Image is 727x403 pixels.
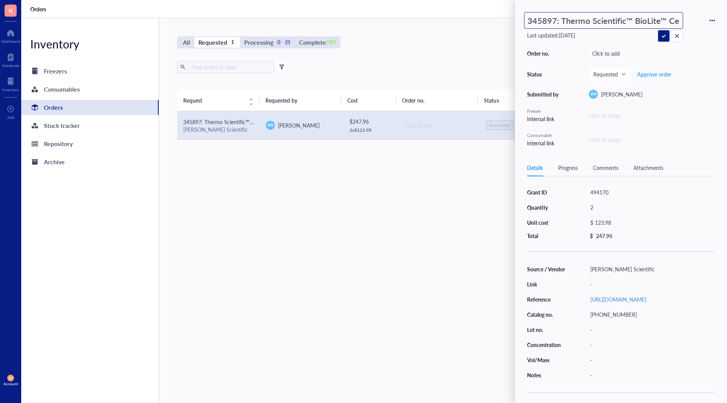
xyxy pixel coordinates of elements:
a: [URL][DOMAIN_NAME] [590,296,646,303]
a: Archive [21,154,159,170]
div: Submitted by [527,91,561,98]
div: Account [3,381,18,386]
div: Click to assign [589,111,715,120]
a: Inventory [2,75,19,92]
div: Concentration [527,341,566,348]
div: Notebook [2,63,19,68]
span: [PERSON_NAME] [601,90,643,98]
div: Reference [527,296,566,303]
td: Click to add [398,111,480,140]
div: Click to assign [589,135,715,144]
a: Orders [30,6,48,12]
div: Comments [593,163,618,172]
a: Consumables [21,82,159,97]
input: Find orders in table [189,61,271,73]
a: Orders [21,100,159,115]
div: Total [527,232,566,239]
div: 1921 [328,39,335,46]
div: Attachments [633,163,663,172]
div: $ 247.96 [349,117,392,126]
div: 1 [229,39,236,46]
div: Processing [244,37,273,48]
div: Archive [44,157,65,167]
div: 2 [587,202,715,213]
div: Consumable [527,132,561,139]
span: KW [267,123,273,128]
div: Requested [489,122,510,128]
div: Status [527,71,561,78]
div: [PERSON_NAME] Scientific [587,264,715,274]
span: AP [9,376,12,380]
div: All [183,37,190,48]
div: Freezer [527,108,561,115]
div: Progress [558,163,578,172]
div: Freezers [44,66,67,76]
div: Inventory [21,36,159,51]
th: Cost [341,90,396,111]
div: segmented control [177,36,340,48]
div: Add [7,115,14,120]
div: Unit cost [527,219,566,226]
div: Grant ID [527,189,566,196]
div: Link [527,281,566,288]
div: $ [590,232,593,239]
div: Last updated: [DATE] [527,32,715,39]
div: Repository [44,138,73,149]
th: Requested by [259,90,342,111]
div: Click to add [404,121,474,129]
div: Consumables [44,84,80,95]
div: Notes [527,372,566,378]
div: Quantity [527,204,566,211]
div: Requested [198,37,227,48]
span: Request [183,96,244,104]
th: Order no. [396,90,478,111]
span: [PERSON_NAME] [278,121,320,129]
div: $ 123.98 [587,217,712,228]
div: Stock tracker [44,120,80,131]
span: K [9,6,13,15]
span: Approve order [637,71,671,77]
span: 345897: Thermo Scientific™ BioLite™ Cell Culture Treated Flasks (25cm2) T25 [183,118,365,126]
div: Source / Vendor [527,266,566,272]
div: 247.96 [596,232,612,239]
div: Details [527,163,543,172]
div: [PHONE_NUMBER] [587,309,715,320]
div: - [587,279,715,289]
a: Freezers [21,64,159,79]
th: Request [177,90,259,111]
div: Order no. [527,50,561,57]
div: Dashboard [1,39,20,44]
div: Inventory [2,87,19,92]
div: Complete [299,37,326,48]
div: - [587,355,715,365]
span: KW [590,92,596,97]
div: - [587,324,715,335]
div: - [587,339,715,350]
div: Catalog no. [527,311,566,318]
button: Approve order [637,68,672,80]
div: Internal link [527,139,561,147]
div: Lot no. [527,326,566,333]
a: Repository [21,136,159,151]
div: 21 [284,39,291,46]
div: - [587,370,715,380]
span: Requested [593,71,625,78]
div: [PERSON_NAME] Scientific [183,126,254,133]
div: Orders [44,102,63,113]
a: Dashboard [1,27,20,44]
a: Notebook [2,51,19,68]
div: 0 [276,39,282,46]
div: Vol/Mass [527,356,566,363]
div: Internal link [527,115,561,123]
th: Status [478,90,532,111]
div: 494170 [587,187,715,198]
a: Stock tracker [21,118,159,133]
div: Click to add [589,48,715,59]
div: 2 x $ 123.98 [349,127,392,133]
